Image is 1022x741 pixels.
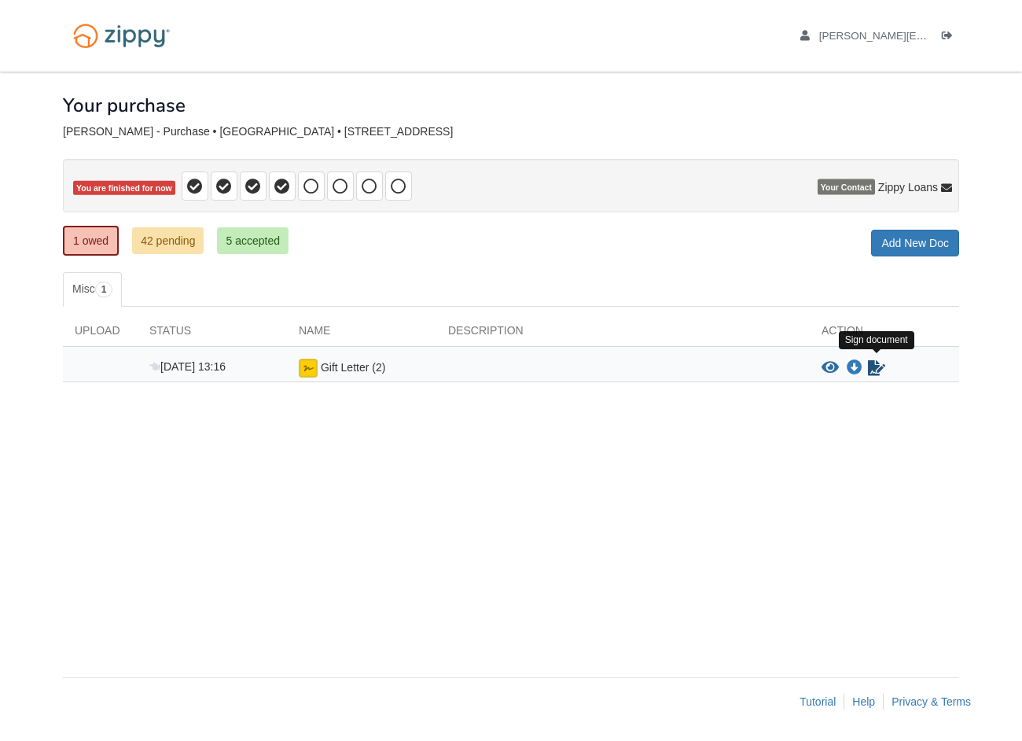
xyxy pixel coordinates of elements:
[436,323,810,346] div: Description
[818,179,875,195] span: Your Contact
[891,695,971,708] a: Privacy & Terms
[942,30,959,46] a: Log out
[138,323,287,346] div: Status
[321,361,385,374] span: Gift Letter (2)
[95,282,113,297] span: 1
[132,227,204,254] a: 42 pending
[149,360,226,373] span: [DATE] 13:16
[287,323,436,346] div: Name
[822,360,839,376] button: View Gift Letter (2)
[866,359,887,378] a: Sign Form
[852,695,875,708] a: Help
[63,272,122,307] a: Misc
[63,323,138,346] div: Upload
[810,323,959,346] div: Action
[800,695,836,708] a: Tutorial
[73,181,175,196] span: You are finished for now
[63,16,180,56] img: Logo
[871,230,959,256] a: Add New Doc
[299,359,318,378] img: Ready for you to esign
[839,331,914,349] div: Sign document
[63,125,959,138] div: [PERSON_NAME] - Purchase • [GEOGRAPHIC_DATA] • [STREET_ADDRESS]
[63,95,186,116] h1: Your purchase
[847,362,862,374] a: Download Gift Letter (2)
[878,179,938,195] span: Zippy Loans
[217,227,289,254] a: 5 accepted
[63,226,119,256] a: 1 owed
